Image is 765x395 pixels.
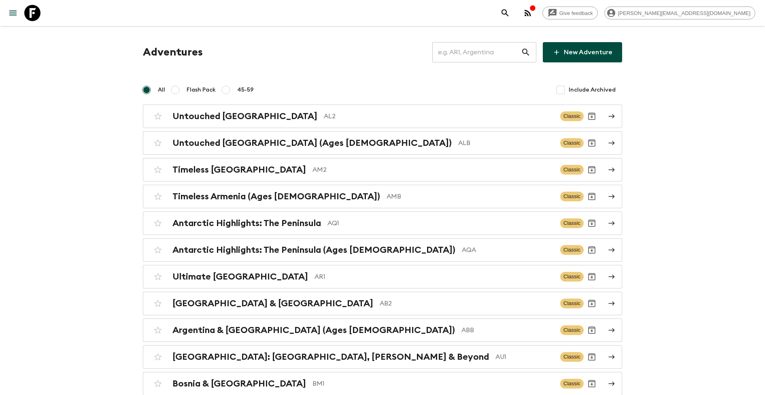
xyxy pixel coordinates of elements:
span: Classic [560,325,584,335]
a: Untouched [GEOGRAPHIC_DATA]AL2ClassicArchive [143,105,622,128]
button: Archive [584,135,600,151]
h2: [GEOGRAPHIC_DATA] & [GEOGRAPHIC_DATA] [172,298,373,309]
p: ALB [458,138,554,148]
a: Ultimate [GEOGRAPHIC_DATA]AR1ClassicArchive [143,265,622,288]
a: Untouched [GEOGRAPHIC_DATA] (Ages [DEMOGRAPHIC_DATA])ALBClassicArchive [143,131,622,155]
p: AM2 [312,165,554,175]
button: Archive [584,215,600,231]
span: Classic [560,352,584,362]
button: Archive [584,322,600,338]
a: Argentina & [GEOGRAPHIC_DATA] (Ages [DEMOGRAPHIC_DATA])ABBClassicArchive [143,318,622,342]
h1: Adventures [143,44,203,60]
h2: Argentina & [GEOGRAPHIC_DATA] (Ages [DEMOGRAPHIC_DATA]) [172,325,455,335]
span: Classic [560,165,584,175]
input: e.g. AR1, Argentina [432,41,521,64]
button: Archive [584,269,600,285]
a: New Adventure [543,42,622,62]
span: Classic [560,379,584,389]
p: AQA [462,245,554,255]
span: Include Archived [569,86,616,94]
button: Archive [584,376,600,392]
p: AR1 [314,272,554,282]
a: Timeless Armenia (Ages [DEMOGRAPHIC_DATA])AMBClassicArchive [143,185,622,208]
h2: Untouched [GEOGRAPHIC_DATA] (Ages [DEMOGRAPHIC_DATA]) [172,138,452,148]
span: Flash Pack [187,86,216,94]
button: menu [5,5,21,21]
div: [PERSON_NAME][EMAIL_ADDRESS][DOMAIN_NAME] [604,6,755,19]
h2: Ultimate [GEOGRAPHIC_DATA] [172,271,308,282]
span: Classic [560,299,584,308]
h2: Timeless [GEOGRAPHIC_DATA] [172,164,306,175]
button: Archive [584,108,600,124]
h2: Antarctic Highlights: The Peninsula [172,218,321,228]
a: Antarctic Highlights: The Peninsula (Ages [DEMOGRAPHIC_DATA])AQAClassicArchive [143,238,622,262]
p: AB2 [380,299,554,308]
a: Give feedback [542,6,598,19]
span: Classic [560,111,584,121]
span: Classic [560,138,584,148]
span: Classic [560,245,584,255]
span: Classic [560,192,584,201]
button: Archive [584,349,600,365]
p: BM1 [312,379,554,389]
span: All [158,86,165,94]
p: AQ1 [327,218,554,228]
p: AMB [387,192,554,201]
p: AU1 [495,352,554,362]
button: Archive [584,242,600,258]
a: Antarctic Highlights: The PeninsulaAQ1ClassicArchive [143,211,622,235]
span: [PERSON_NAME][EMAIL_ADDRESS][DOMAIN_NAME] [614,10,755,16]
a: [GEOGRAPHIC_DATA] & [GEOGRAPHIC_DATA]AB2ClassicArchive [143,292,622,315]
span: 45-59 [237,86,254,94]
span: Classic [560,272,584,282]
a: [GEOGRAPHIC_DATA]: [GEOGRAPHIC_DATA], [PERSON_NAME] & BeyondAU1ClassicArchive [143,345,622,369]
span: Classic [560,218,584,228]
button: Archive [584,295,600,312]
button: search adventures [497,5,513,21]
p: AL2 [324,111,554,121]
span: Give feedback [555,10,597,16]
h2: Antarctic Highlights: The Peninsula (Ages [DEMOGRAPHIC_DATA]) [172,245,455,255]
h2: [GEOGRAPHIC_DATA]: [GEOGRAPHIC_DATA], [PERSON_NAME] & Beyond [172,352,489,362]
button: Archive [584,162,600,178]
h2: Untouched [GEOGRAPHIC_DATA] [172,111,317,122]
h2: Timeless Armenia (Ages [DEMOGRAPHIC_DATA]) [172,191,380,202]
h2: Bosnia & [GEOGRAPHIC_DATA] [172,378,306,389]
p: ABB [461,325,554,335]
button: Archive [584,188,600,205]
a: Timeless [GEOGRAPHIC_DATA]AM2ClassicArchive [143,158,622,181]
